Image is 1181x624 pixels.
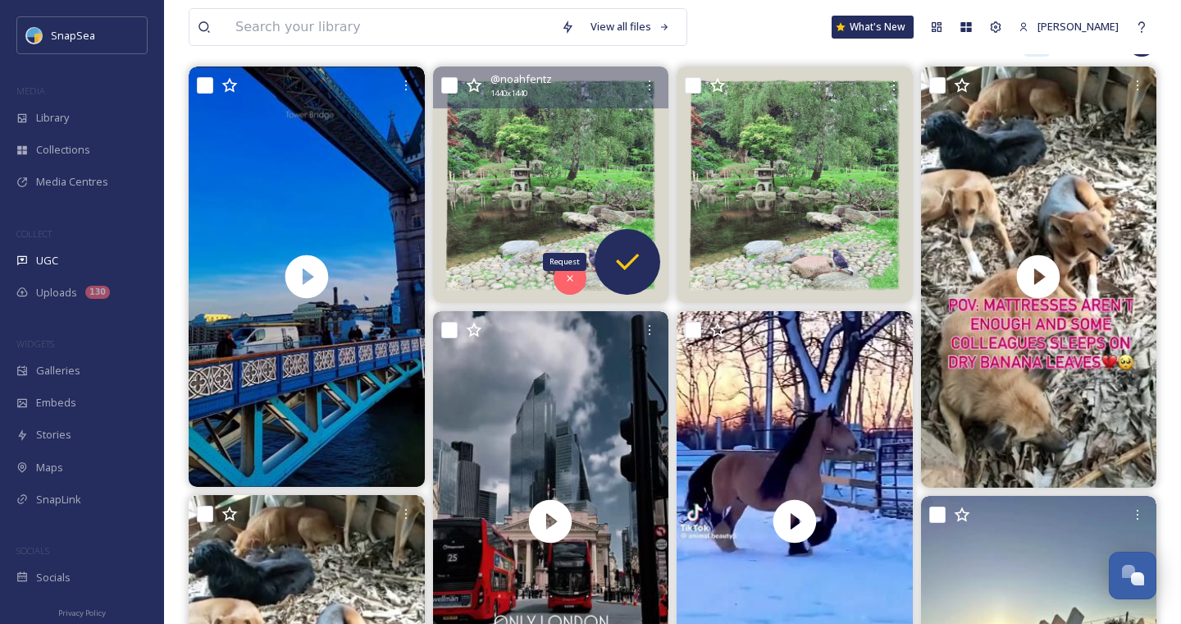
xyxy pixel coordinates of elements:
[36,570,71,585] span: Socials
[543,253,586,271] div: Request
[36,395,76,411] span: Embeds
[1109,552,1156,599] button: Open Chat
[36,253,58,268] span: UGC
[36,110,69,126] span: Library
[36,174,108,190] span: Media Centres
[51,28,95,43] span: SnapSea
[36,427,71,443] span: Stories
[433,67,669,303] img: #hipstamatic #london #england #kyotogarden #hollandpark #kensington #japanesegarden #japaneselant...
[16,337,54,350] span: WIDGETS
[36,142,90,158] span: Collections
[85,286,110,299] div: 130
[1010,11,1127,43] a: [PERSON_NAME]
[189,67,425,487] video: #london #towerbridge🇬🇧
[189,67,425,487] img: thumbnail
[582,11,678,43] a: View all files
[1037,19,1119,34] span: [PERSON_NAME]
[36,363,80,379] span: Galleries
[36,492,81,507] span: SnapLink
[832,16,914,39] a: What's New
[58,602,106,622] a: Privacy Policy
[58,608,106,618] span: Privacy Policy
[26,27,43,44] img: snapsea-logo.png
[490,88,527,99] span: 1440 x 1440
[677,67,913,303] img: #hipstamatic #london #england #kyotogarden #hollandpark #kensington #japanesegarden #japaneselant...
[920,67,1156,487] img: thumbnail
[227,9,553,45] input: Search your library
[16,85,45,97] span: MEDIA
[16,544,49,557] span: SOCIALS
[920,67,1156,487] video: We’re in desperate need of blankets and mattresses our babies sleeps on dry banana leaves, I wish...
[36,460,63,475] span: Maps
[490,71,552,87] span: @ noahfentz
[36,285,77,301] span: Uploads
[16,227,52,240] span: COLLECT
